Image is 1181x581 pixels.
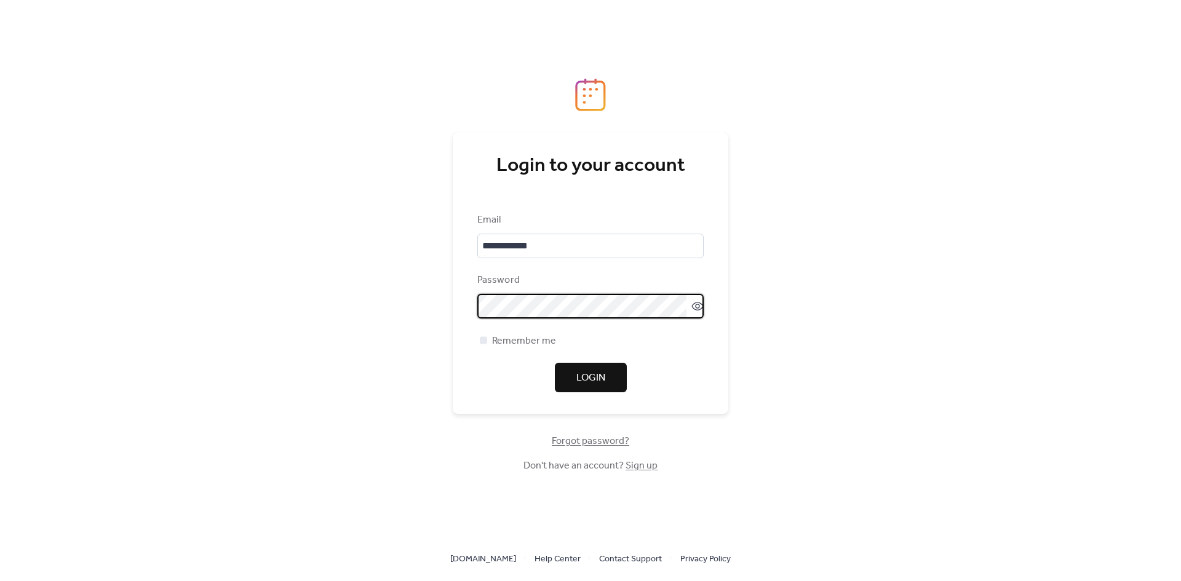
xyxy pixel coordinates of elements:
span: Login [576,371,605,385]
a: Privacy Policy [680,551,731,566]
span: Help Center [535,552,581,567]
span: Privacy Policy [680,552,731,567]
a: Help Center [535,551,581,566]
span: Remember me [492,334,556,349]
a: Contact Support [599,551,662,566]
a: Sign up [626,456,658,475]
a: [DOMAIN_NAME] [450,551,516,566]
button: Login [555,363,627,392]
a: Forgot password? [552,438,629,445]
div: Login to your account [477,154,704,178]
span: [DOMAIN_NAME] [450,552,516,567]
div: Password [477,273,701,288]
img: logo [575,78,606,111]
span: Contact Support [599,552,662,567]
div: Email [477,213,701,227]
span: Don't have an account? [523,459,658,473]
span: Forgot password? [552,434,629,449]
